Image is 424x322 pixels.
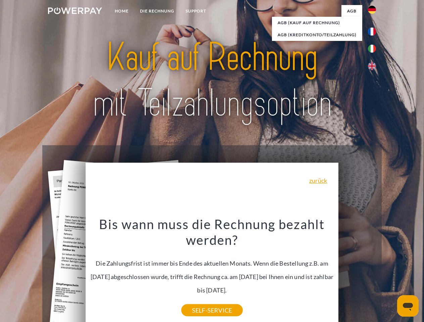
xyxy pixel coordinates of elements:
[180,5,212,17] a: SUPPORT
[368,62,376,70] img: en
[368,28,376,36] img: fr
[368,45,376,53] img: it
[90,216,335,248] h3: Bis wann muss die Rechnung bezahlt werden?
[64,32,360,128] img: title-powerpay_de.svg
[48,7,102,14] img: logo-powerpay-white.svg
[397,295,419,317] iframe: Schaltfläche zum Öffnen des Messaging-Fensters
[109,5,134,17] a: Home
[272,29,362,41] a: AGB (Kreditkonto/Teilzahlung)
[341,5,362,17] a: agb
[368,6,376,14] img: de
[181,304,243,316] a: SELF-SERVICE
[134,5,180,17] a: DIE RECHNUNG
[90,216,335,310] div: Die Zahlungsfrist ist immer bis Ende des aktuellen Monats. Wenn die Bestellung z.B. am [DATE] abg...
[309,177,327,183] a: zurück
[272,17,362,29] a: AGB (Kauf auf Rechnung)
